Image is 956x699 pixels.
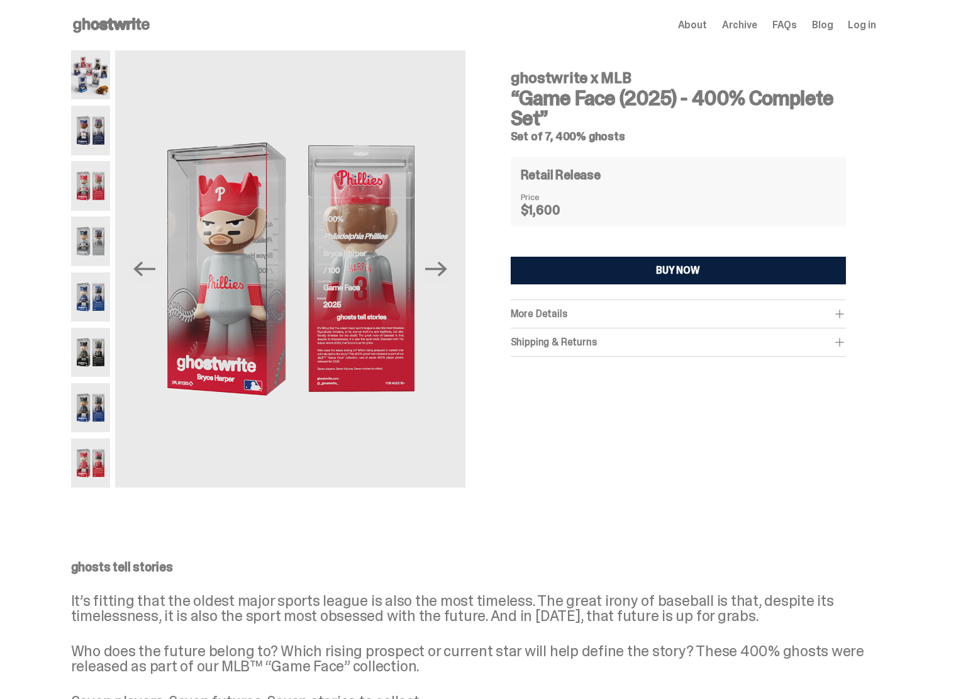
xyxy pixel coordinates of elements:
[71,161,111,210] img: 03-ghostwrite-mlb-game-face-complete-set-bryce-harper.png
[71,593,876,624] p: It’s fitting that the oldest major sports league is also the most timeless. The great irony of ba...
[511,88,846,128] h3: “Game Face (2025) - 400% Complete Set”
[71,50,111,99] img: 01-ghostwrite-mlb-game-face-complete-set.png
[71,439,111,488] img: 08-ghostwrite-mlb-game-face-complete-set-mike-trout.png
[521,204,584,216] dd: $1,600
[722,20,757,30] a: Archive
[71,644,876,674] p: Who does the future belong to? Which rising prospect or current star will help define the story? ...
[511,336,846,349] div: Shipping & Returns
[511,257,846,284] button: BUY NOW
[423,255,450,283] button: Next
[772,20,797,30] a: FAQs
[130,255,158,283] button: Previous
[678,20,707,30] a: About
[71,561,876,573] p: ghosts tell stories
[511,70,846,86] h4: ghostwrite x MLB
[521,169,601,181] h4: Retail Release
[71,272,111,322] img: 05-ghostwrite-mlb-game-face-complete-set-shohei-ohtani.png
[511,307,567,320] span: More Details
[71,328,111,377] img: 06-ghostwrite-mlb-game-face-complete-set-paul-skenes.png
[656,266,700,276] div: BUY NOW
[511,131,846,142] h5: Set of 7, 400% ghosts
[115,50,465,488] img: 03-ghostwrite-mlb-game-face-complete-set-bryce-harper.png
[71,383,111,432] img: 07-ghostwrite-mlb-game-face-complete-set-juan-soto.png
[521,193,584,201] dt: Price
[71,216,111,266] img: 04-ghostwrite-mlb-game-face-complete-set-aaron-judge.png
[848,20,875,30] a: Log in
[812,20,833,30] a: Blog
[71,106,111,155] img: 02-ghostwrite-mlb-game-face-complete-set-ronald-acuna-jr.png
